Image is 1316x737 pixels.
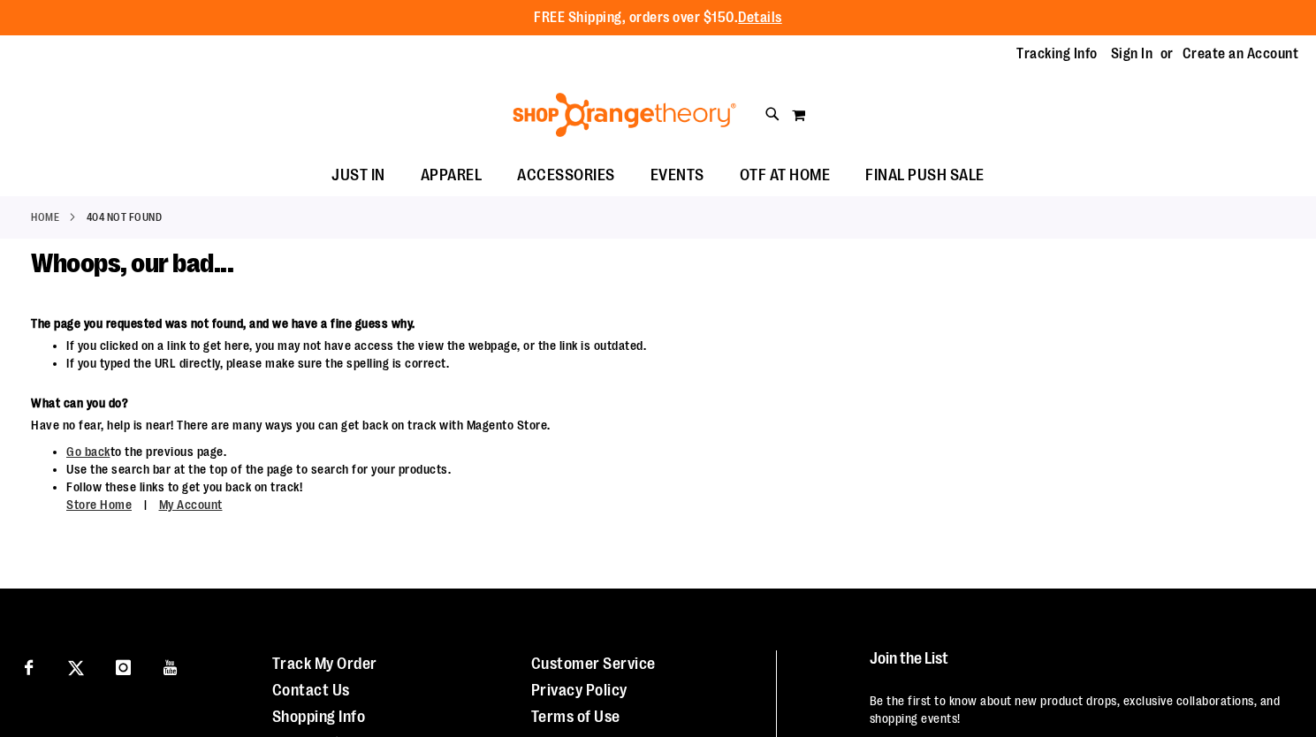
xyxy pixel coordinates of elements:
a: Create an Account [1183,44,1299,64]
span: JUST IN [331,156,385,195]
li: Follow these links to get you back on track! [66,478,1023,514]
li: to the previous page. [66,443,1023,460]
span: FINAL PUSH SALE [865,156,985,195]
a: Customer Service [531,655,656,672]
a: Home [31,209,59,225]
strong: 404 Not Found [87,209,163,225]
span: ACCESSORIES [517,156,615,195]
a: Go back [66,444,110,459]
img: Shop Orangetheory [510,93,739,137]
a: JUST IN [314,156,403,196]
a: Sign In [1111,44,1153,64]
dt: The page you requested was not found, and we have a fine guess why. [31,315,1023,332]
a: Visit our X page [61,650,92,681]
a: Terms of Use [531,708,620,726]
li: If you clicked on a link to get here, you may not have access the view the webpage, or the link i... [66,337,1023,354]
a: Shopping Info [272,708,366,726]
span: Whoops, our bad... [31,248,233,278]
h4: Join the List [870,650,1282,683]
span: OTF AT HOME [740,156,831,195]
a: Store Home [66,498,132,512]
p: Be the first to know about new product drops, exclusive collaborations, and shopping events! [870,692,1282,727]
a: EVENTS [633,156,722,196]
span: APPAREL [421,156,483,195]
span: | [135,490,156,520]
a: OTF AT HOME [722,156,848,196]
a: Privacy Policy [531,681,628,699]
a: My Account [159,498,223,512]
li: If you typed the URL directly, please make sure the spelling is correct. [66,354,1023,372]
a: Visit our Facebook page [13,650,44,681]
a: Visit our Instagram page [108,650,139,681]
dd: Have no fear, help is near! There are many ways you can get back on track with Magento Store. [31,416,1023,434]
a: Contact Us [272,681,350,699]
a: FINAL PUSH SALE [848,156,1002,196]
a: Details [738,10,782,26]
li: Use the search bar at the top of the page to search for your products. [66,460,1023,478]
img: Twitter [68,660,84,676]
dt: What can you do? [31,394,1023,412]
a: Visit our Youtube page [156,650,186,681]
a: Tracking Info [1016,44,1098,64]
a: APPAREL [403,156,500,196]
span: EVENTS [650,156,704,195]
a: Track My Order [272,655,377,672]
p: FREE Shipping, orders over $150. [534,8,782,28]
a: ACCESSORIES [499,156,633,196]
